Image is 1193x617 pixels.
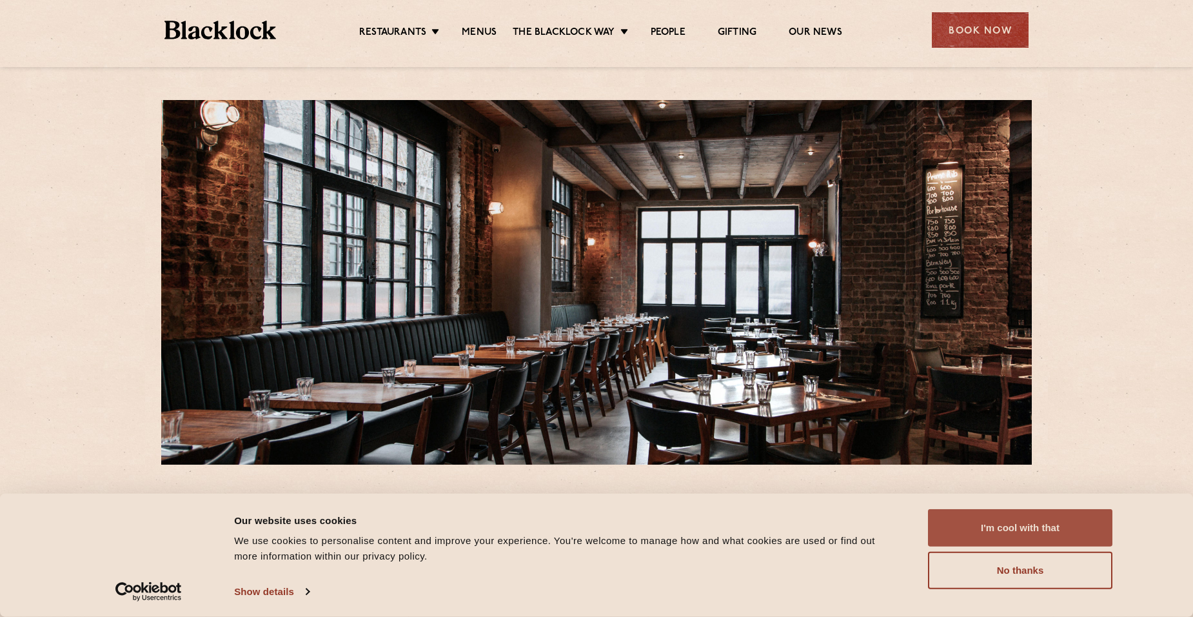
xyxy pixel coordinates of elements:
a: Show details [234,582,309,602]
a: Usercentrics Cookiebot - opens in a new window [92,582,205,602]
a: Restaurants [359,26,426,41]
a: Our News [789,26,842,41]
a: Menus [462,26,497,41]
div: We use cookies to personalise content and improve your experience. You're welcome to manage how a... [234,533,899,564]
button: No thanks [928,552,1112,589]
a: Gifting [718,26,756,41]
a: People [651,26,685,41]
img: BL_Textured_Logo-footer-cropped.svg [164,21,276,39]
div: Our website uses cookies [234,512,899,528]
div: Book Now [932,12,1029,48]
a: The Blacklock Way [513,26,615,41]
button: I'm cool with that [928,509,1112,547]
